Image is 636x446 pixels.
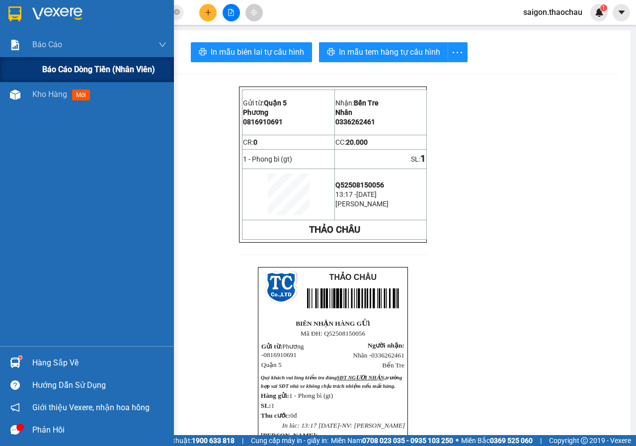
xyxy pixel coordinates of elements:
span: Miền Nam [331,435,453,446]
span: Cung cấp máy in - giấy in: [251,435,328,446]
span: Nhân [335,108,352,116]
span: Người nhận: [368,342,404,349]
span: 0816910691 [4,33,49,42]
span: 0336262461 [77,33,122,42]
span: 0336262461 [371,352,404,359]
span: Quận 5 [261,361,282,368]
span: 1 [142,68,148,79]
span: In mẫu biên lai tự cấu hình [211,46,304,58]
span: SL: [131,69,142,79]
span: 1 [602,4,605,11]
p: Gửi từ: [243,99,334,107]
span: Quận 5 [264,99,287,107]
span: Nhân [77,22,96,31]
span: Báo cáo dòng tiền (nhân viên) [42,63,155,76]
strong: BIÊN NHẬN HÀNG GỬI [296,320,370,327]
span: 13:17 - [335,190,356,198]
img: warehouse-icon [10,89,20,100]
td: CC: [335,135,427,150]
span: In lúc: 13:17 [282,422,317,429]
span: notification [10,403,20,412]
button: more [448,42,468,62]
span: 1 - Phong bì (gt) [243,155,292,163]
span: printer [199,48,207,57]
span: SĐT NGƯỜI NHẬN, [337,375,386,380]
span: Kho hàng [32,89,67,99]
td: CR: [3,50,77,64]
img: solution-icon [10,40,20,50]
div: Phản hồi [32,423,166,438]
span: SL: [411,155,420,163]
span: In mẫu tem hàng tự cấu hình [339,46,440,58]
span: Giới thiệu Vexere, nhận hoa hồng [32,401,150,414]
span: 0336262461 [335,118,375,126]
span: THẢO CHÂU [329,273,377,281]
span: 0 [253,138,257,146]
span: [PERSON_NAME] [335,200,389,208]
span: | [540,435,542,446]
p: Gửi từ: [4,11,76,20]
span: aim [250,9,257,16]
span: Miền Bắc [461,435,533,446]
span: [DATE] [318,422,340,429]
span: Thu cước: [261,412,290,419]
strong: 1900 633 818 [192,437,235,445]
span: Quý khách vui lòng kiểm tra đúng trường hợp sai SĐT nhà xe không chịu trách nhiệm nếu... [261,375,402,389]
span: Nhân - [353,352,404,359]
td: CC: [76,50,148,64]
span: Gửi từ: [261,343,282,350]
p: Nhận: [335,99,426,107]
span: SL: [261,402,271,409]
button: aim [245,4,263,21]
button: printerIn mẫu tem hàng tự cấu hình [319,42,448,62]
span: 20.000 [346,138,368,146]
div: Hướng dẫn sử dụng [32,378,166,393]
span: 0816910691 [243,118,283,126]
span: close-circle [174,9,180,15]
span: Bến Tre [382,361,404,369]
span: caret-down [617,8,626,17]
span: - [340,422,342,429]
span: down [159,41,166,49]
button: printerIn mẫu biên lai tự cấu hình [191,42,312,62]
span: printer [327,48,335,57]
sup: 1 [19,356,22,359]
button: file-add [223,4,240,21]
span: NV: [PERSON_NAME] [342,422,405,429]
span: ⚪️ [456,439,459,443]
span: Bến Tre [98,11,126,20]
sup: 1 [600,4,607,11]
span: 1 - Phong bì (gt) [4,69,60,79]
span: file-add [228,9,235,16]
span: message [10,425,20,435]
span: mới [72,89,90,100]
span: Phương [4,22,32,31]
span: 0 [16,52,20,62]
span: Bến Tre [354,99,379,107]
span: [DATE] [356,190,377,198]
span: 0816910691 [263,351,297,358]
span: Q52508150056 [335,181,384,189]
strong: 0708 023 035 - 0935 103 250 [362,437,453,445]
strong: 0369 525 060 [490,437,533,445]
span: 0đ [290,412,297,419]
strong: Hàng gửi: [261,392,289,399]
span: Quận 5 [28,11,54,20]
img: logo-vxr [8,6,21,21]
span: 1 - Phong bì (gt) [289,392,333,399]
span: | [242,435,243,446]
span: copyright [581,437,588,444]
td: CR: [242,135,335,150]
img: warehouse-icon [10,357,20,368]
p: Nhận: [77,11,148,20]
span: question-circle [10,380,20,390]
span: saigon.thaochau [515,6,590,18]
button: caret-down [613,4,630,21]
span: plus [205,9,212,16]
span: Mã ĐH: Q52508150056 [301,330,365,337]
span: close-circle [174,8,180,17]
span: 1 [271,402,275,409]
strong: [PERSON_NAME]: [261,432,318,439]
span: more [448,46,467,59]
span: Phương - [261,343,304,358]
